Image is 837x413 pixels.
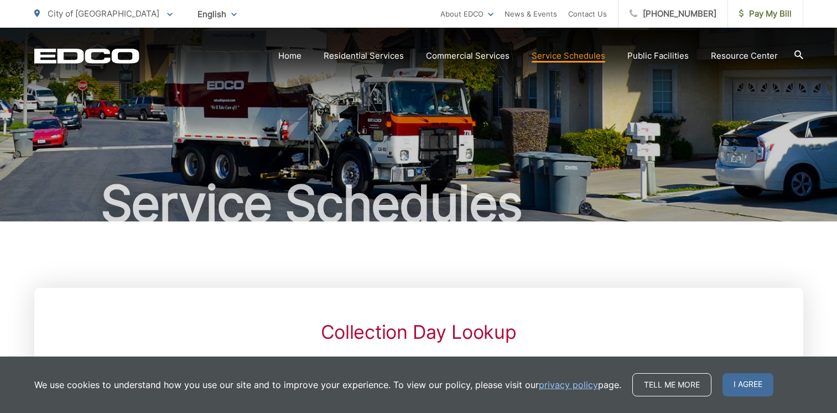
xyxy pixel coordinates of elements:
[711,49,778,63] a: Resource Center
[627,49,689,63] a: Public Facilities
[722,373,773,396] span: I agree
[505,7,557,20] a: News & Events
[739,7,792,20] span: Pay My Bill
[34,378,621,391] p: We use cookies to understand how you use our site and to improve your experience. To view our pol...
[34,48,139,64] a: EDCD logo. Return to the homepage.
[532,49,605,63] a: Service Schedules
[48,8,159,19] span: City of [GEOGRAPHIC_DATA]
[34,176,803,231] h1: Service Schedules
[324,49,404,63] a: Residential Services
[278,49,301,63] a: Home
[568,7,607,20] a: Contact Us
[632,373,711,396] a: Tell me more
[539,378,598,391] a: privacy policy
[426,49,510,63] a: Commercial Services
[440,7,493,20] a: About EDCO
[195,321,641,343] h2: Collection Day Lookup
[189,4,245,24] span: English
